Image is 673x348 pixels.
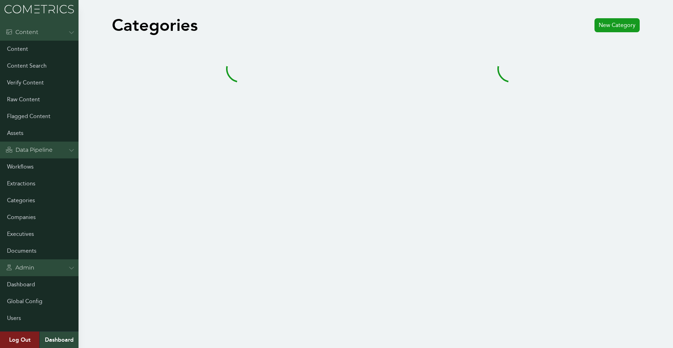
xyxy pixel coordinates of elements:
[112,17,198,34] h1: Categories
[226,55,254,83] svg: audio-loading
[6,146,53,154] div: Data Pipeline
[6,264,34,272] div: Admin
[497,55,525,83] svg: audio-loading
[39,332,79,348] a: Dashboard
[594,18,640,32] a: New Category
[6,28,38,36] div: Content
